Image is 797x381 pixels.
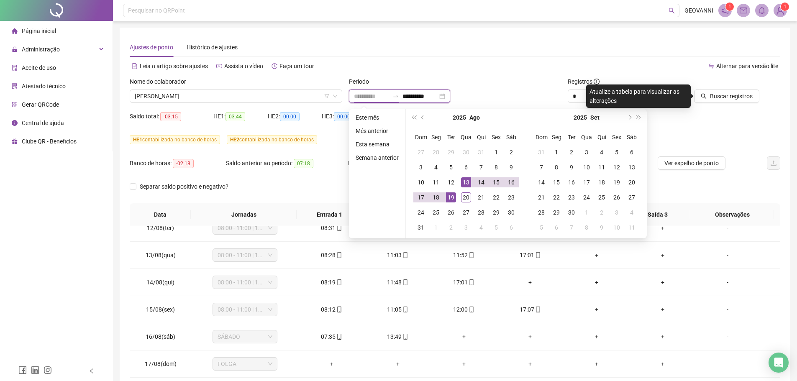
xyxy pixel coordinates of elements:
[132,63,138,69] span: file-text
[218,249,272,261] span: 08:00 - 11:00 | 13:00 - 18:00
[534,130,549,145] th: Dom
[226,159,348,168] div: Saldo anterior ao período:
[22,28,56,34] span: Página inicial
[474,175,489,190] td: 2025-08-14
[22,120,64,126] span: Central de ajuda
[133,137,142,143] span: HE 1
[491,207,501,217] div: 29
[322,112,376,121] div: HE 3:
[443,130,459,145] th: Ter
[297,203,362,226] th: Entrada 1
[609,190,624,205] td: 2025-09-26
[625,203,691,226] th: Saída 3
[594,190,609,205] td: 2025-09-25
[474,190,489,205] td: 2025-08-21
[489,145,504,160] td: 2025-08-01
[549,130,564,145] th: Seg
[476,162,486,172] div: 7
[627,207,637,217] div: 4
[536,147,546,157] div: 31
[187,44,238,51] span: Histórico de ajustes
[609,220,624,235] td: 2025-10-10
[352,139,402,149] li: Esta semana
[431,222,441,233] div: 1
[586,84,691,108] div: Atualize a tabela para visualizar as alterações
[627,222,637,233] div: 11
[352,126,402,136] li: Mês anterior
[536,177,546,187] div: 14
[609,160,624,175] td: 2025-09-12
[594,175,609,190] td: 2025-09-18
[416,222,426,233] div: 31
[413,190,428,205] td: 2025-08-17
[597,162,607,172] div: 11
[625,109,634,126] button: next-year
[491,222,501,233] div: 5
[566,222,577,233] div: 7
[12,102,18,107] span: qrcode
[579,220,594,235] td: 2025-10-08
[624,160,639,175] td: 2025-09-13
[612,192,622,202] div: 26
[504,220,519,235] td: 2025-09-06
[147,225,174,231] span: 12/08(ter)
[725,3,734,11] sup: 1
[216,63,222,69] span: youtube
[428,175,443,190] td: 2025-08-11
[582,222,592,233] div: 8
[489,220,504,235] td: 2025-09-05
[459,160,474,175] td: 2025-08-06
[227,135,317,144] span: contabilizada no banco de horas
[536,162,546,172] div: 7
[534,205,549,220] td: 2025-09-28
[710,92,753,101] span: Buscar registros
[549,190,564,205] td: 2025-09-22
[413,220,428,235] td: 2025-08-31
[443,160,459,175] td: 2025-08-05
[564,175,579,190] td: 2025-09-16
[443,175,459,190] td: 2025-08-12
[690,203,774,226] th: Observações
[634,109,643,126] button: super-next-year
[469,109,480,126] button: month panel
[416,192,426,202] div: 17
[392,93,399,100] span: to
[627,177,637,187] div: 20
[12,65,18,71] span: audit
[597,147,607,157] div: 4
[474,160,489,175] td: 2025-08-07
[609,145,624,160] td: 2025-09-05
[416,177,426,187] div: 10
[504,175,519,190] td: 2025-08-16
[594,220,609,235] td: 2025-10-09
[716,63,778,69] span: Alternar para versão lite
[504,190,519,205] td: 2025-08-23
[564,130,579,145] th: Ter
[579,205,594,220] td: 2025-10-01
[413,130,428,145] th: Dom
[22,83,66,89] span: Atestado técnico
[489,160,504,175] td: 2025-08-08
[549,205,564,220] td: 2025-09-29
[534,175,549,190] td: 2025-09-14
[443,205,459,220] td: 2025-08-26
[431,162,441,172] div: 4
[461,177,471,187] div: 13
[218,303,272,316] span: 08:00 - 11:00 | 13:00 - 18:00
[431,207,441,217] div: 25
[549,220,564,235] td: 2025-10-06
[459,205,474,220] td: 2025-08-27
[612,162,622,172] div: 12
[536,192,546,202] div: 21
[89,368,95,374] span: left
[416,147,426,157] div: 27
[549,175,564,190] td: 2025-09-15
[697,210,767,219] span: Observações
[218,276,272,289] span: 08:00 - 11:00 | 13:00 - 18:00
[740,7,747,14] span: mail
[664,159,719,168] span: Ver espelho de ponto
[627,162,637,172] div: 13
[579,190,594,205] td: 2025-09-24
[536,222,546,233] div: 5
[551,222,561,233] div: 6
